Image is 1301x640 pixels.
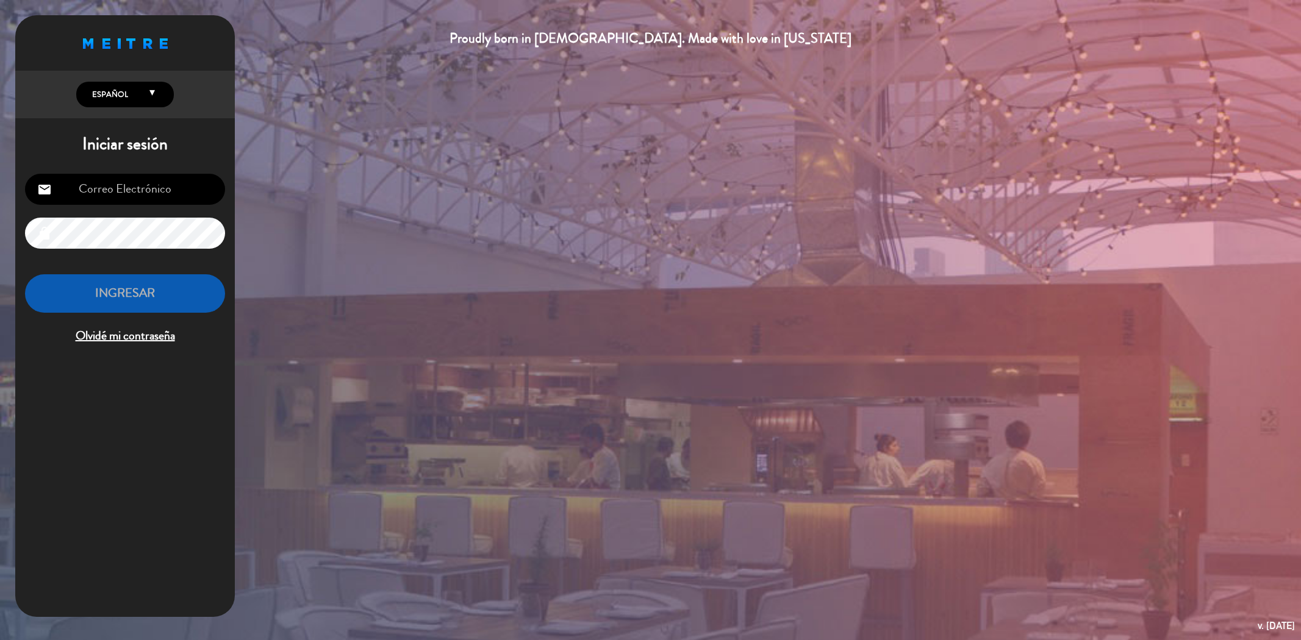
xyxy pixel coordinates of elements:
[15,134,235,155] h1: Iniciar sesión
[25,326,225,346] span: Olvidé mi contraseña
[25,174,225,205] input: Correo Electrónico
[37,182,52,197] i: email
[89,88,128,101] span: Español
[25,274,225,313] button: INGRESAR
[37,226,52,241] i: lock
[1258,617,1295,634] div: v. [DATE]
